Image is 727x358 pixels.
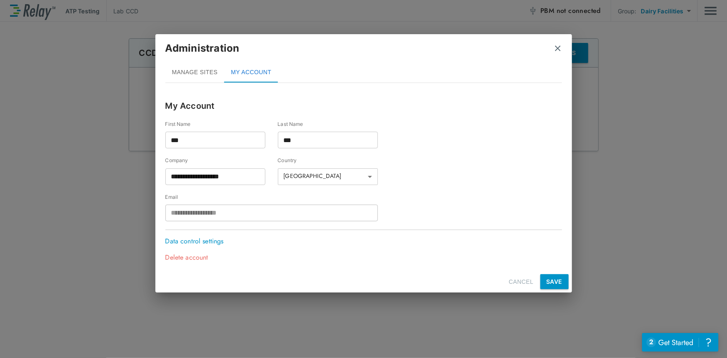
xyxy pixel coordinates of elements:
[165,120,278,128] label: First Name
[278,120,378,128] label: Last Name
[165,236,228,246] p: Data control settings
[165,193,390,200] label: Email
[540,274,569,289] button: SAVE
[278,157,390,164] label: Country
[554,44,562,53] button: close
[165,253,220,263] p: Delete account
[554,44,562,53] img: Close
[165,63,225,83] button: MANAGE SITES
[165,41,240,56] p: Administration
[505,274,537,290] button: CANCEL
[165,157,278,164] label: Company
[165,100,562,112] p: My Account
[278,165,378,188] div: [GEOGRAPHIC_DATA]
[224,63,278,83] button: MY ACCOUNT
[642,333,719,352] iframe: Resource center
